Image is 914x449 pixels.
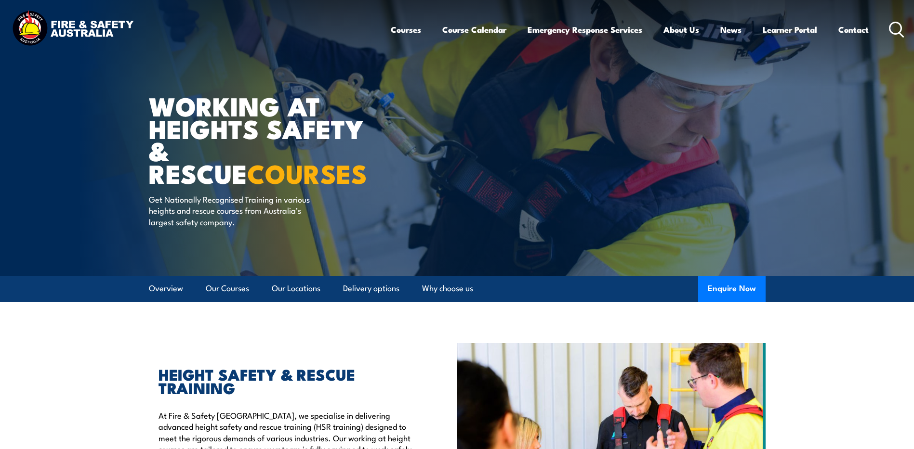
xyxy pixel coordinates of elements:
[663,17,699,42] a: About Us
[149,276,183,301] a: Overview
[149,94,387,184] h1: WORKING AT HEIGHTS SAFETY & RESCUE
[159,367,413,394] h2: HEIGHT SAFETY & RESCUE TRAINING
[422,276,473,301] a: Why choose us
[528,17,642,42] a: Emergency Response Services
[838,17,869,42] a: Contact
[247,153,367,192] strong: COURSES
[698,276,766,302] button: Enquire Now
[442,17,506,42] a: Course Calendar
[206,276,249,301] a: Our Courses
[763,17,817,42] a: Learner Portal
[343,276,399,301] a: Delivery options
[720,17,742,42] a: News
[391,17,421,42] a: Courses
[272,276,320,301] a: Our Locations
[149,193,325,227] p: Get Nationally Recognised Training in various heights and rescue courses from Australia’s largest...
